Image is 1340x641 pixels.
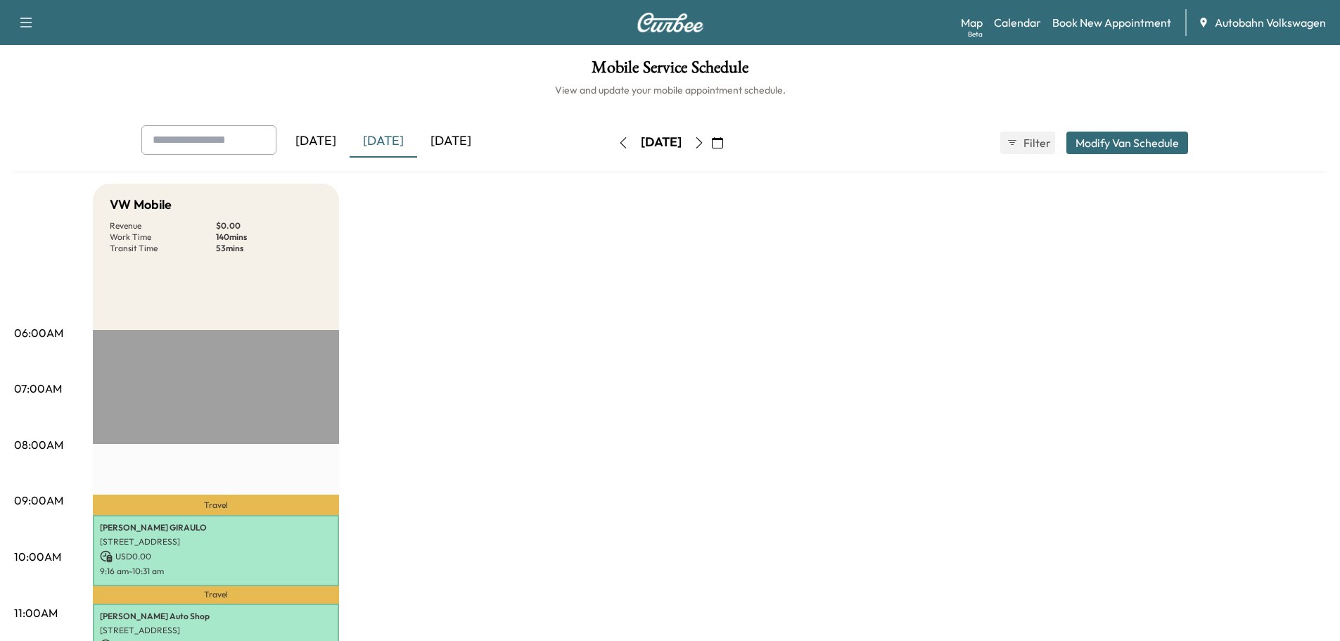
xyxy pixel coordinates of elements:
[282,125,350,158] div: [DATE]
[110,243,216,254] p: Transit Time
[417,125,485,158] div: [DATE]
[1052,14,1171,31] a: Book New Appointment
[100,566,332,577] p: 9:16 am - 10:31 am
[350,125,417,158] div: [DATE]
[110,220,216,231] p: Revenue
[14,380,62,397] p: 07:00AM
[1023,134,1049,151] span: Filter
[216,220,322,231] p: $ 0.00
[968,29,983,39] div: Beta
[100,611,332,622] p: [PERSON_NAME] Auto Shop
[14,492,63,509] p: 09:00AM
[100,522,332,533] p: [PERSON_NAME] GIRAULO
[216,243,322,254] p: 53 mins
[110,231,216,243] p: Work Time
[216,231,322,243] p: 140 mins
[93,586,339,603] p: Travel
[14,59,1326,83] h1: Mobile Service Schedule
[14,604,58,621] p: 11:00AM
[100,625,332,636] p: [STREET_ADDRESS]
[637,13,704,32] img: Curbee Logo
[641,134,682,151] div: [DATE]
[1000,132,1055,154] button: Filter
[1066,132,1188,154] button: Modify Van Schedule
[14,83,1326,97] h6: View and update your mobile appointment schedule.
[100,550,332,563] p: USD 0.00
[961,14,983,31] a: MapBeta
[1215,14,1326,31] span: Autobahn Volkswagen
[14,548,61,565] p: 10:00AM
[93,495,339,516] p: Travel
[14,436,63,453] p: 08:00AM
[100,536,332,547] p: [STREET_ADDRESS]
[110,195,172,215] h5: VW Mobile
[994,14,1041,31] a: Calendar
[14,324,63,341] p: 06:00AM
